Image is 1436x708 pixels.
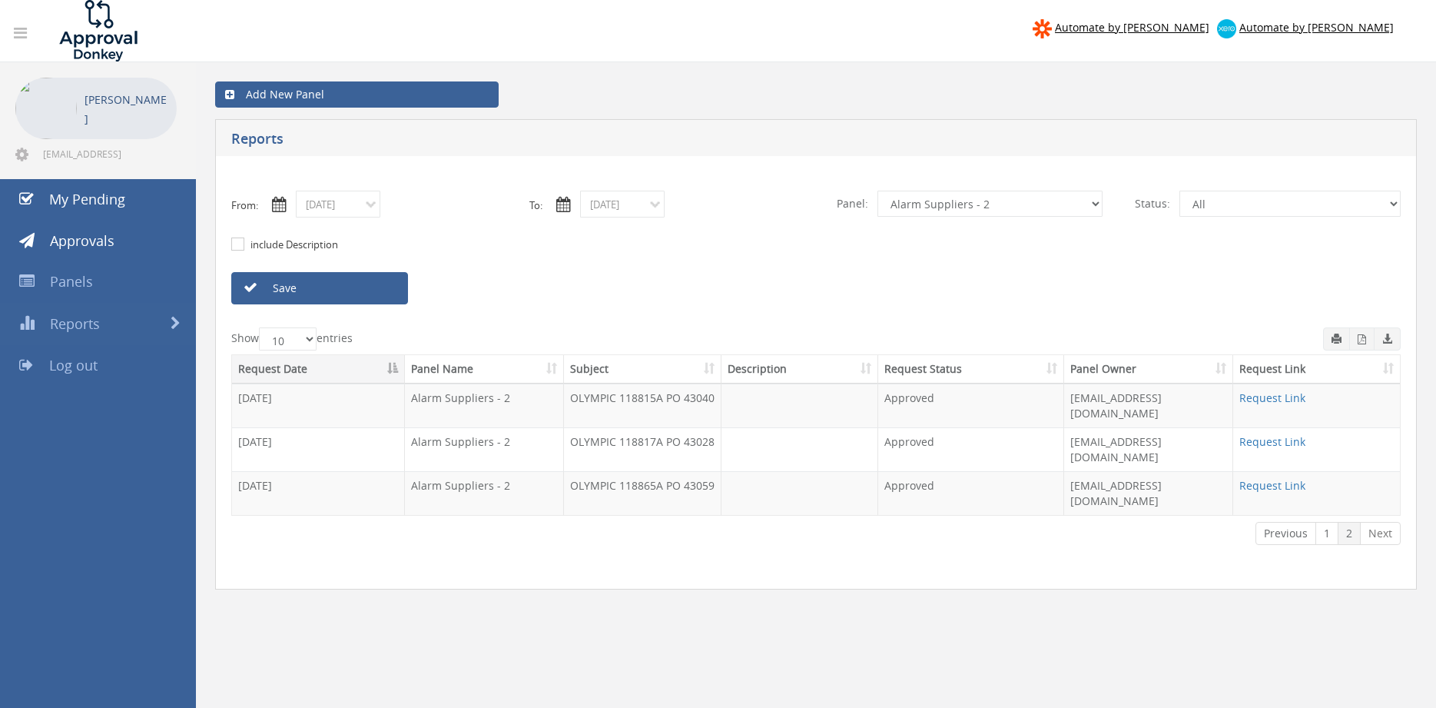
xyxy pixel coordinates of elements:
[1033,19,1052,38] img: zapier-logomark.png
[1064,355,1233,384] th: Panel Owner: activate to sort column ascending
[232,355,405,384] th: Request Date: activate to sort column descending
[49,356,98,374] span: Log out
[43,148,174,160] span: [EMAIL_ADDRESS][DOMAIN_NAME]
[50,231,114,250] span: Approvals
[405,355,565,384] th: Panel Name: activate to sort column ascending
[564,471,721,515] td: OLYMPIC 118865A PO 43059
[232,471,405,515] td: [DATE]
[1064,384,1233,427] td: [EMAIL_ADDRESS][DOMAIN_NAME]
[231,272,408,304] a: Save
[259,327,317,351] select: Showentries
[1055,20,1209,35] span: Automate by [PERSON_NAME]
[215,81,499,108] a: Add New Panel
[878,355,1064,384] th: Request Status: activate to sort column ascending
[827,191,877,217] span: Panel:
[1239,20,1394,35] span: Automate by [PERSON_NAME]
[878,427,1064,471] td: Approved
[232,427,405,471] td: [DATE]
[231,327,353,351] label: Show entries
[49,190,125,208] span: My Pending
[721,355,878,384] th: Description: activate to sort column ascending
[1360,522,1401,545] a: Next
[878,384,1064,427] td: Approved
[405,384,565,427] td: Alarm Suppliers - 2
[1255,522,1316,545] a: Previous
[1239,478,1305,493] a: Request Link
[1239,391,1305,405] a: Request Link
[85,90,169,128] p: [PERSON_NAME]
[1126,191,1179,217] span: Status:
[232,384,405,427] td: [DATE]
[529,198,542,213] label: To:
[1217,19,1236,38] img: xero-logo.png
[50,272,93,291] span: Panels
[231,131,1053,151] h5: Reports
[1239,434,1305,449] a: Request Link
[564,384,721,427] td: OLYMPIC 118815A PO 43040
[231,198,258,213] label: From:
[564,355,721,384] th: Subject: activate to sort column ascending
[1064,427,1233,471] td: [EMAIL_ADDRESS][DOMAIN_NAME]
[878,471,1064,515] td: Approved
[1064,471,1233,515] td: [EMAIL_ADDRESS][DOMAIN_NAME]
[564,427,721,471] td: OLYMPIC 118817A PO 43028
[405,471,565,515] td: Alarm Suppliers - 2
[247,238,338,253] label: include Description
[1315,522,1338,545] a: 1
[1338,522,1361,545] a: 2
[405,427,565,471] td: Alarm Suppliers - 2
[1233,355,1400,384] th: Request Link: activate to sort column ascending
[50,314,100,333] span: Reports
